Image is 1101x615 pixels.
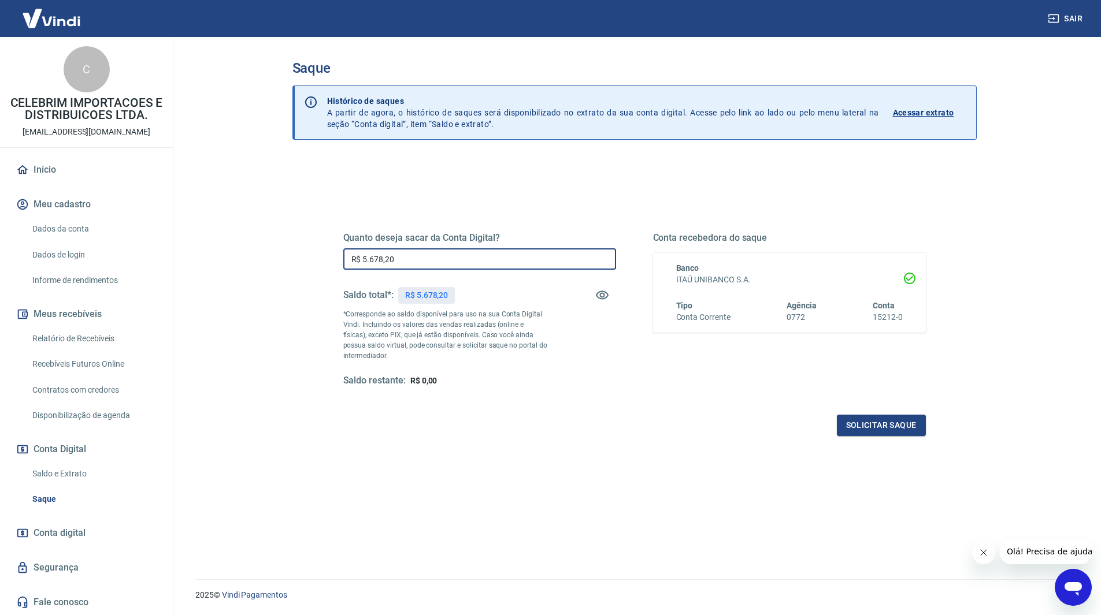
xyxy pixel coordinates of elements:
[28,462,159,486] a: Saldo e Extrato
[28,404,159,427] a: Disponibilização de agenda
[410,376,438,385] span: R$ 0,00
[9,97,164,121] p: CELEBRIM IMPORTACOES E DISTRIBUICOES LTDA.
[837,415,926,436] button: Solicitar saque
[343,375,406,387] h5: Saldo restante:
[972,541,995,564] iframe: Fechar mensagem
[676,311,731,323] h6: Conta Corrente
[195,589,1073,601] p: 2025 ©
[676,301,693,310] span: Tipo
[1046,8,1087,29] button: Sair
[14,1,89,36] img: Vindi
[787,311,817,323] h6: 0772
[28,352,159,376] a: Recebíveis Futuros Online
[14,192,159,217] button: Meu cadastro
[893,107,954,118] p: Acessar extrato
[873,311,903,323] h6: 15212-0
[28,243,159,267] a: Dados de login
[405,289,448,301] p: R$ 5.678,20
[28,378,159,402] a: Contratos com credores
[34,525,86,541] span: Conta digital
[787,301,817,310] span: Agência
[653,232,926,244] h5: Conta recebedora do saque
[64,46,110,92] div: C
[14,301,159,327] button: Meus recebíveis
[28,217,159,241] a: Dados da conta
[327,95,879,130] p: A partir de agora, o histórico de saques será disponibilizado no extrato da sua conta digital. Ac...
[1000,539,1092,564] iframe: Mensagem da empresa
[343,232,616,244] h5: Quanto deseja sacar da Conta Digital?
[292,60,977,76] h3: Saque
[28,327,159,351] a: Relatório de Recebíveis
[23,126,150,138] p: [EMAIL_ADDRESS][DOMAIN_NAME]
[343,289,394,301] h5: Saldo total*:
[14,437,159,462] button: Conta Digital
[28,269,159,292] a: Informe de rendimentos
[14,157,159,182] a: Início
[222,590,287,599] a: Vindi Pagamentos
[676,274,903,286] h6: ITAÚ UNIBANCO S.A.
[343,309,548,361] p: *Corresponde ao saldo disponível para uso na sua Conta Digital Vindi. Incluindo os valores das ve...
[873,301,895,310] span: Conta
[28,487,159,511] a: Saque
[14,590,159,615] a: Fale conosco
[7,8,97,17] span: Olá! Precisa de ajuda?
[14,520,159,546] a: Conta digital
[1055,569,1092,606] iframe: Botão para abrir a janela de mensagens
[893,95,967,130] a: Acessar extrato
[14,555,159,580] a: Segurança
[327,95,879,107] p: Histórico de saques
[676,263,699,273] span: Banco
